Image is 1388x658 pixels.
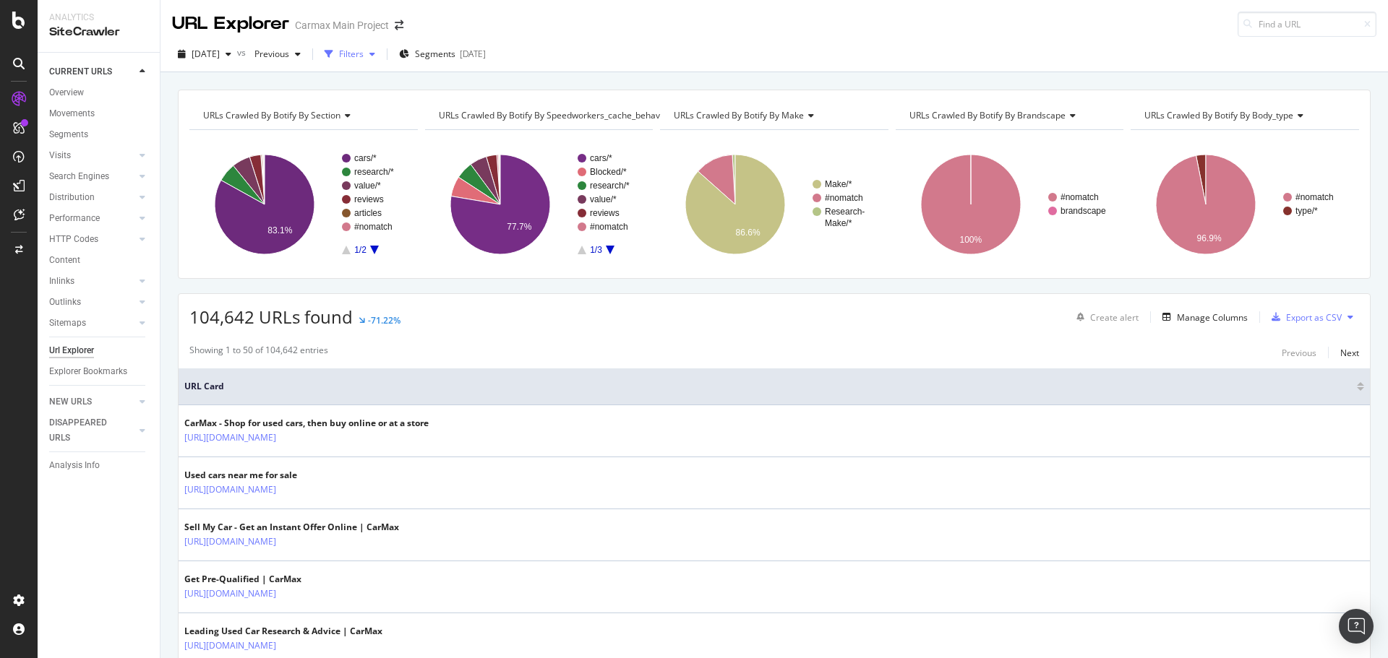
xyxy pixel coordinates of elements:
text: reviews [354,194,384,204]
span: URLs Crawled By Botify By speedworkers_cache_behaviors [439,109,675,121]
span: vs [237,46,249,59]
button: Export as CSV [1266,306,1342,329]
text: #nomatch [1295,192,1334,202]
div: Open Intercom Messenger [1339,609,1374,644]
span: URLs Crawled By Botify By make [674,109,804,121]
a: Performance [49,211,135,226]
div: NEW URLS [49,394,92,410]
text: #nomatch [1061,192,1099,202]
span: Segments [415,48,455,60]
div: SiteCrawler [49,24,148,40]
text: 83.1% [267,225,292,235]
text: brandscape [1061,206,1106,216]
button: Filters [319,43,381,66]
button: Next [1340,344,1359,361]
a: CURRENT URLS [49,64,135,79]
div: CarMax - Shop for used cars, then buy online or at a store [184,417,429,430]
a: Movements [49,106,150,121]
h4: URLs Crawled By Botify By section [200,104,405,127]
a: Search Engines [49,169,135,184]
div: Visits [49,148,71,163]
text: cars/* [590,153,612,163]
div: Next [1340,347,1359,359]
a: [URL][DOMAIN_NAME] [184,638,276,653]
a: Url Explorer [49,343,150,358]
div: URL Explorer [172,12,289,36]
button: Create alert [1071,306,1139,329]
svg: A chart. [425,142,654,267]
h4: URLs Crawled By Botify By make [671,104,875,127]
div: HTTP Codes [49,232,98,247]
text: value/* [354,181,381,191]
text: 77.7% [507,222,531,232]
span: 104,642 URLs found [189,305,353,329]
div: Sell My Car - Get an Instant Offer Online | CarMax [184,521,399,534]
div: Distribution [49,190,95,205]
h4: URLs Crawled By Botify By brandscape [907,104,1111,127]
text: Make/* [825,218,852,228]
span: URLs Crawled By Botify By brandscape [909,109,1066,121]
div: Manage Columns [1177,311,1248,324]
div: Analytics [49,12,148,24]
div: Overview [49,85,84,100]
button: Previous [1282,344,1316,361]
text: Blocked/* [590,167,627,177]
button: Previous [249,43,307,66]
svg: A chart. [1131,142,1359,267]
svg: A chart. [896,142,1124,267]
div: Segments [49,127,88,142]
text: Research- [825,207,865,217]
text: 96.9% [1197,233,1222,243]
a: DISAPPEARED URLS [49,415,135,446]
text: 1/2 [354,245,367,255]
div: Leading Used Car Research & Advice | CarMax [184,625,382,638]
text: 1/3 [590,245,602,255]
h4: URLs Crawled By Botify By speedworkers_cache_behaviors [436,104,697,127]
a: Segments [49,127,150,142]
h4: URLs Crawled By Botify By body_type [1141,104,1346,127]
div: Movements [49,106,95,121]
span: URLs Crawled By Botify By body_type [1144,109,1293,121]
div: Inlinks [49,274,74,289]
button: Segments[DATE] [393,43,492,66]
text: 86.6% [736,228,761,238]
div: Export as CSV [1286,311,1342,324]
text: #nomatch [354,222,393,232]
input: Find a URL [1238,12,1376,37]
a: Inlinks [49,274,135,289]
div: CURRENT URLS [49,64,112,79]
a: [URL][DOMAIN_NAME] [184,534,276,549]
text: #nomatch [825,193,863,203]
a: [URL][DOMAIN_NAME] [184,586,276,601]
svg: A chart. [189,142,418,267]
span: 2025 Sep. 28th [192,48,220,60]
div: Explorer Bookmarks [49,364,127,379]
span: Previous [249,48,289,60]
div: Used cars near me for sale [184,469,339,482]
a: Visits [49,148,135,163]
text: Make/* [825,179,852,189]
text: articles [354,208,382,218]
div: Create alert [1090,311,1139,324]
a: Overview [49,85,150,100]
button: [DATE] [172,43,237,66]
a: Analysis Info [49,458,150,473]
text: reviews [590,208,620,218]
text: type/* [1295,206,1318,216]
a: Explorer Bookmarks [49,364,150,379]
div: Analysis Info [49,458,100,473]
span: URL Card [184,380,1353,393]
div: Carmax Main Project [295,18,389,33]
div: Url Explorer [49,343,94,358]
div: -71.22% [368,314,400,326]
span: URLs Crawled By Botify By section [203,109,340,121]
div: Showing 1 to 50 of 104,642 entries [189,344,328,361]
text: cars/* [354,153,377,163]
div: Sitemaps [49,316,86,331]
text: value/* [590,194,617,204]
text: research/* [590,181,630,191]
